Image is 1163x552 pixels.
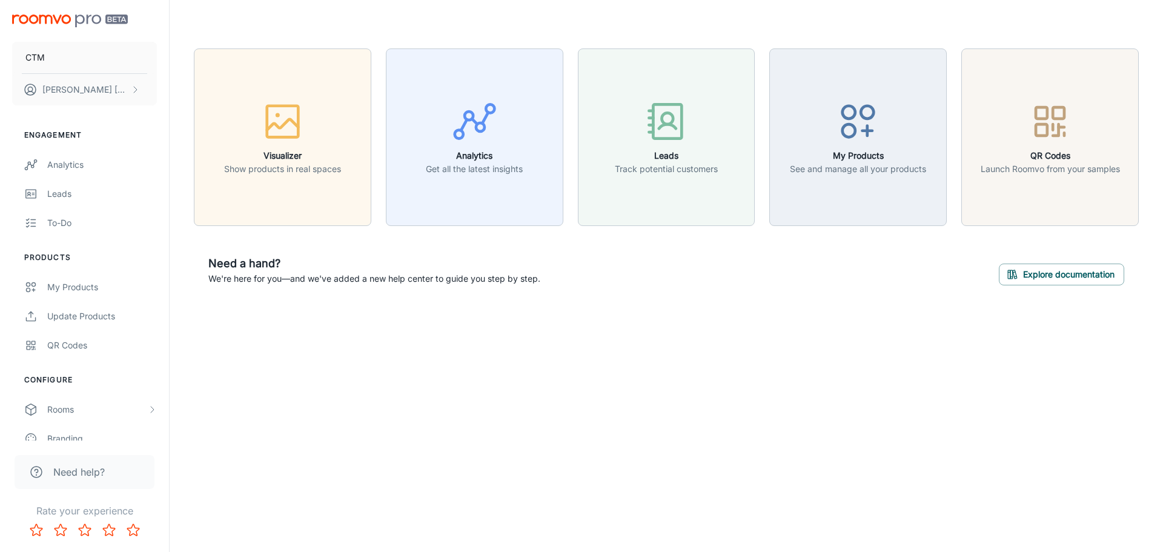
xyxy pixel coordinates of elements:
h6: Visualizer [224,149,341,162]
button: VisualizerShow products in real spaces [194,48,371,226]
p: Track potential customers [615,162,718,176]
a: My ProductsSee and manage all your products [769,130,947,142]
h6: Need a hand? [208,255,540,272]
h6: My Products [790,149,926,162]
button: Explore documentation [999,264,1124,285]
p: Show products in real spaces [224,162,341,176]
h6: Analytics [426,149,523,162]
div: Update Products [47,310,157,323]
div: To-do [47,216,157,230]
div: My Products [47,281,157,294]
button: My ProductsSee and manage all your products [769,48,947,226]
div: Analytics [47,158,157,171]
p: Get all the latest insights [426,162,523,176]
a: QR CodesLaunch Roomvo from your samples [961,130,1139,142]
p: We're here for you—and we've added a new help center to guide you step by step. [208,272,540,285]
a: LeadsTrack potential customers [578,130,755,142]
button: [PERSON_NAME] [PERSON_NAME] [12,74,157,105]
a: Explore documentation [999,267,1124,279]
a: AnalyticsGet all the latest insights [386,130,563,142]
h6: Leads [615,149,718,162]
div: QR Codes [47,339,157,352]
p: CTM [25,51,45,64]
h6: QR Codes [981,149,1120,162]
p: [PERSON_NAME] [PERSON_NAME] [42,83,128,96]
p: See and manage all your products [790,162,926,176]
button: CTM [12,42,157,73]
button: QR CodesLaunch Roomvo from your samples [961,48,1139,226]
div: Leads [47,187,157,201]
p: Launch Roomvo from your samples [981,162,1120,176]
button: LeadsTrack potential customers [578,48,755,226]
img: Roomvo PRO Beta [12,15,128,27]
button: AnalyticsGet all the latest insights [386,48,563,226]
